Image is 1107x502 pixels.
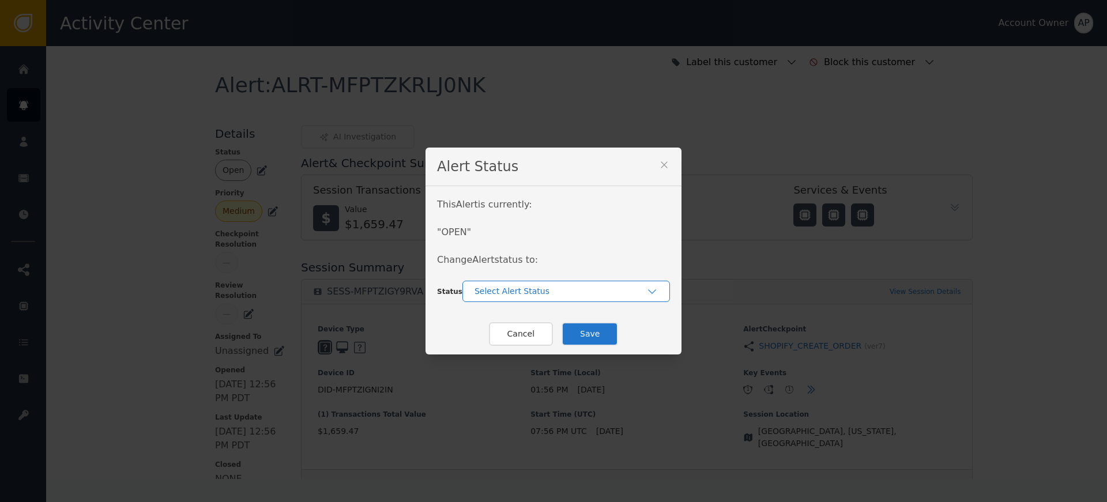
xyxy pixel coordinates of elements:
[426,148,681,186] div: Alert Status
[462,281,670,302] button: Select Alert Status
[437,254,538,265] span: Change Alert status to:
[562,322,618,346] button: Save
[437,199,532,210] span: This Alert is currently:
[489,322,553,346] button: Cancel
[437,288,462,296] span: Status
[437,227,471,237] span: " OPEN "
[475,285,646,297] div: Select Alert Status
